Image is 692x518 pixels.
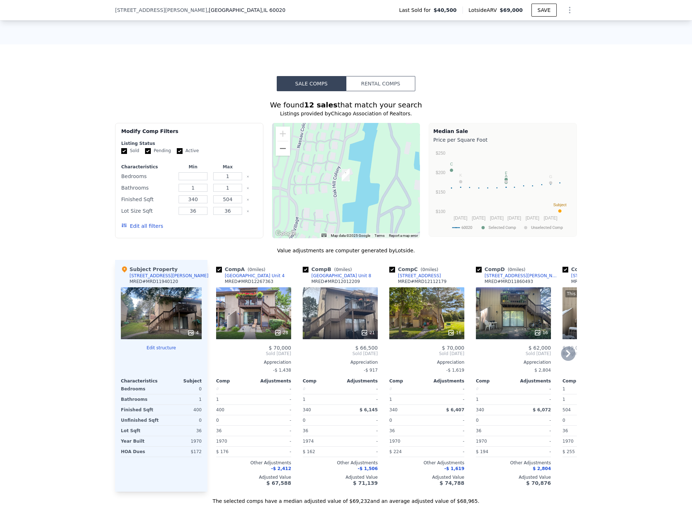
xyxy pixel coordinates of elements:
div: Adjusted Value [389,474,464,480]
span: 340 [476,407,484,412]
div: - [255,415,291,425]
span: 36 [216,428,222,433]
span: 0 [422,267,425,272]
div: Comp B [303,266,355,273]
div: Comp [562,378,600,384]
button: Edit all filters [121,222,163,230]
div: Price per Square Foot [433,135,572,145]
div: Adjusted Value [562,474,638,480]
span: $ 66,500 [355,345,378,351]
span: $69,000 [500,7,523,13]
span: 36 [562,428,568,433]
text: $200 [436,170,446,175]
span: 1 [562,386,565,391]
span: $ 74,788 [439,480,464,486]
div: 1 [476,394,512,404]
input: Pending [145,148,151,154]
span: 36 [476,428,481,433]
span: $ 162 [303,449,315,454]
button: Clear [246,187,249,190]
text: K [459,173,462,177]
div: $172 [163,447,202,457]
div: [STREET_ADDRESS] [398,273,441,279]
div: 0 [389,384,425,394]
div: Comp [216,378,254,384]
div: Adjustments [340,378,378,384]
div: - [515,384,551,394]
div: - [255,447,291,457]
svg: A chart. [433,145,572,235]
text: [DATE] [490,216,504,221]
span: ( miles) [505,267,528,272]
span: 340 [389,407,398,412]
span: $ 6,072 [533,407,551,412]
input: Active [177,148,183,154]
img: Google [274,229,298,238]
label: Sold [121,148,139,154]
div: Comp D [476,266,528,273]
div: - [428,426,464,436]
span: Sold [DATE] [476,351,551,357]
span: -$ 2,412 [271,466,291,471]
span: $ 255 [562,449,575,454]
span: $ 67,588 [266,480,291,486]
text: [DATE] [508,216,521,221]
button: Clear [246,210,249,213]
div: Bathrooms [121,394,160,404]
button: Clear [246,198,249,201]
span: $ 224 [389,449,402,454]
div: MRED # MRD11966590 [571,279,620,284]
div: Year Built [121,436,160,446]
text: $150 [436,190,446,195]
a: Terms [375,234,385,238]
div: Adjusted Value [303,474,378,480]
text: $100 [436,209,446,214]
div: This is a Flip [565,290,595,297]
div: 28 [274,329,288,336]
button: Sale Comps [277,76,346,91]
div: Appreciation [476,359,551,365]
div: Comp E [562,266,614,273]
div: - [428,447,464,457]
span: ( miles) [245,267,268,272]
div: 21 [361,329,375,336]
span: -$ 917 [364,368,378,373]
span: $ 70,000 [269,345,291,351]
div: Subject Property [121,266,178,273]
button: Keyboard shortcuts [321,234,327,237]
div: - [342,426,378,436]
div: Comp C [389,266,441,273]
div: MRED # MRD12012209 [311,279,360,284]
div: The selected comps have a median adjusted value of $69,232 and an average adjusted value of $68,9... [115,492,577,505]
div: - [515,447,551,457]
span: Sold [DATE] [216,351,291,357]
span: ( miles) [418,267,441,272]
div: Listing Status [121,141,257,146]
div: Other Adjustments [476,460,551,466]
div: - [342,447,378,457]
span: $ 70,876 [526,480,551,486]
div: 0 [216,384,252,394]
div: Lot Sqft [121,426,160,436]
button: Clear [246,175,249,178]
div: 1970 [163,436,202,446]
a: [GEOGRAPHIC_DATA] Unit 4 [216,273,285,279]
div: Adjusted Value [476,474,551,480]
span: 0 [509,267,512,272]
div: 4 [187,329,199,336]
div: HOA Dues [121,447,160,457]
text: [DATE] [526,216,539,221]
label: Pending [145,148,171,154]
div: - [428,436,464,446]
div: Adjustments [427,378,464,384]
div: Subject [161,378,202,384]
div: Listings provided by Chicago Association of Realtors . [115,110,577,117]
div: MRED # MRD12112179 [398,279,447,284]
text: Selected Comp [489,225,516,230]
div: Median Sale [433,128,572,135]
div: 1 [163,394,202,404]
span: 0 [476,418,479,423]
div: 1970 [476,436,512,446]
div: MRED # MRD11860493 [485,279,533,284]
span: $ 2,804 [534,368,551,373]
